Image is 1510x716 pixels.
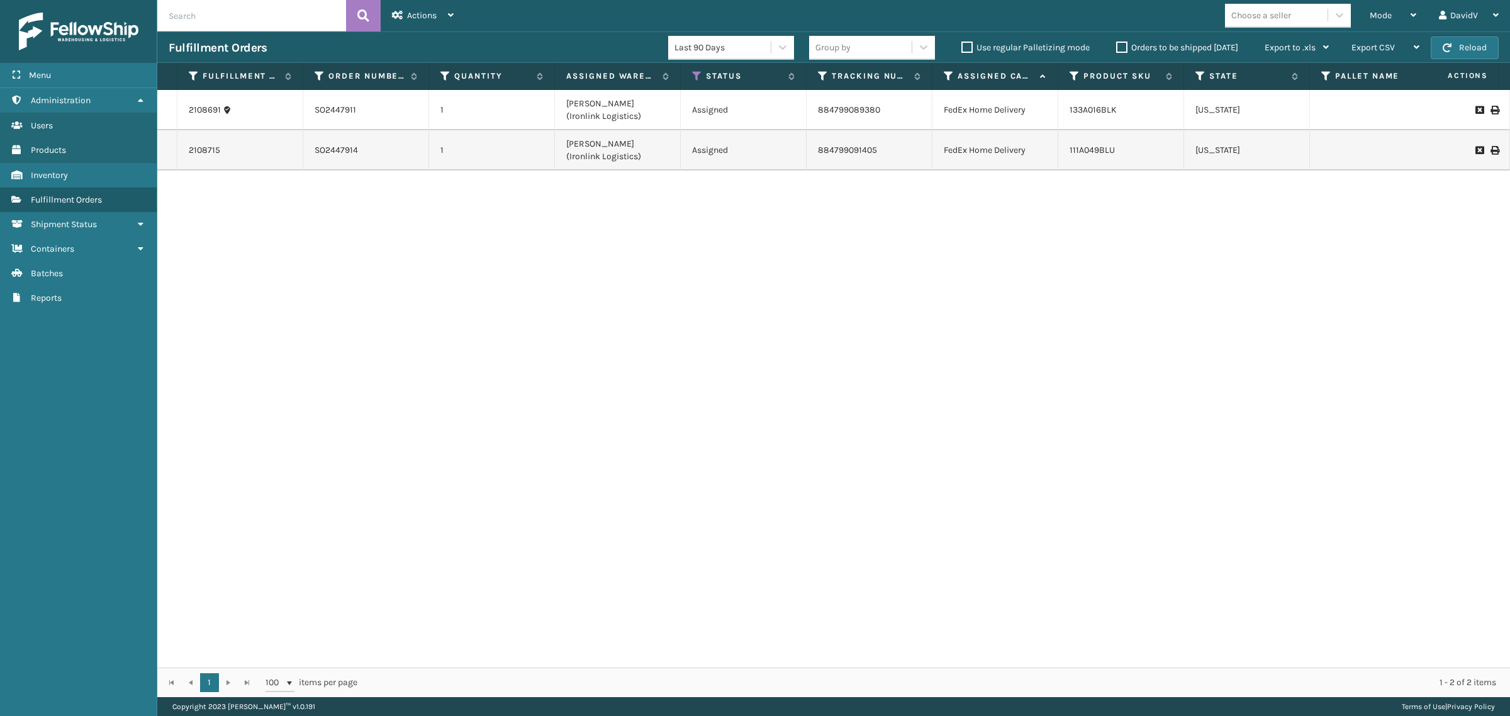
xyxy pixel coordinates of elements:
label: Tracking Number [832,70,908,82]
label: Order Number [328,70,405,82]
label: Use regular Palletizing mode [961,42,1090,53]
span: Inventory [31,170,68,181]
label: Assigned Warehouse [566,70,656,82]
td: [US_STATE] [1184,90,1310,130]
label: Orders to be shipped [DATE] [1116,42,1238,53]
a: Privacy Policy [1447,702,1495,711]
a: 2108691 [189,104,221,116]
td: SO2447914 [303,130,429,171]
a: 884799091405 [818,145,877,155]
div: 1 - 2 of 2 items [375,676,1496,689]
td: 1 [429,130,555,171]
span: Users [31,120,53,131]
td: FedEx Home Delivery [932,90,1058,130]
span: Fulfillment Orders [31,194,102,205]
label: Status [706,70,782,82]
td: SO2447911 [303,90,429,130]
span: Export to .xls [1265,42,1316,53]
td: 1 [429,90,555,130]
span: Batches [31,268,63,279]
span: Shipment Status [31,219,97,230]
span: Mode [1370,10,1392,21]
div: Group by [815,41,851,54]
p: Copyright 2023 [PERSON_NAME]™ v 1.0.191 [172,697,315,716]
label: Fulfillment Order Id [203,70,279,82]
span: Products [31,145,66,155]
button: Reload [1431,36,1499,59]
span: 100 [266,676,284,689]
span: items per page [266,673,357,692]
td: [US_STATE] [1184,130,1310,171]
td: Assigned [681,90,807,130]
span: Actions [1408,65,1496,86]
img: logo [19,13,138,50]
div: | [1402,697,1495,716]
i: Request to Be Cancelled [1475,106,1483,115]
span: Export CSV [1351,42,1395,53]
a: 133A016BLK [1070,104,1117,115]
td: [PERSON_NAME] (Ironlink Logistics) [555,90,681,130]
td: Assigned [681,130,807,171]
label: State [1209,70,1285,82]
i: Request to Be Cancelled [1475,146,1483,155]
span: Reports [31,293,62,303]
i: Print Label [1490,106,1498,115]
label: Quantity [454,70,530,82]
td: FedEx Home Delivery [932,130,1058,171]
a: 884799089380 [818,104,880,115]
td: [PERSON_NAME] (Ironlink Logistics) [555,130,681,171]
span: Containers [31,243,74,254]
a: Terms of Use [1402,702,1445,711]
span: Menu [29,70,51,81]
a: 2108715 [189,144,220,157]
span: Actions [407,10,437,21]
h3: Fulfillment Orders [169,40,267,55]
a: 1 [200,673,219,692]
label: Product SKU [1083,70,1160,82]
label: Assigned Carrier Service [958,70,1034,82]
div: Last 90 Days [674,41,772,54]
span: Administration [31,95,91,106]
i: Print Label [1490,146,1498,155]
label: Pallet Name [1335,70,1411,82]
a: 111A049BLU [1070,145,1115,155]
div: Choose a seller [1231,9,1291,22]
